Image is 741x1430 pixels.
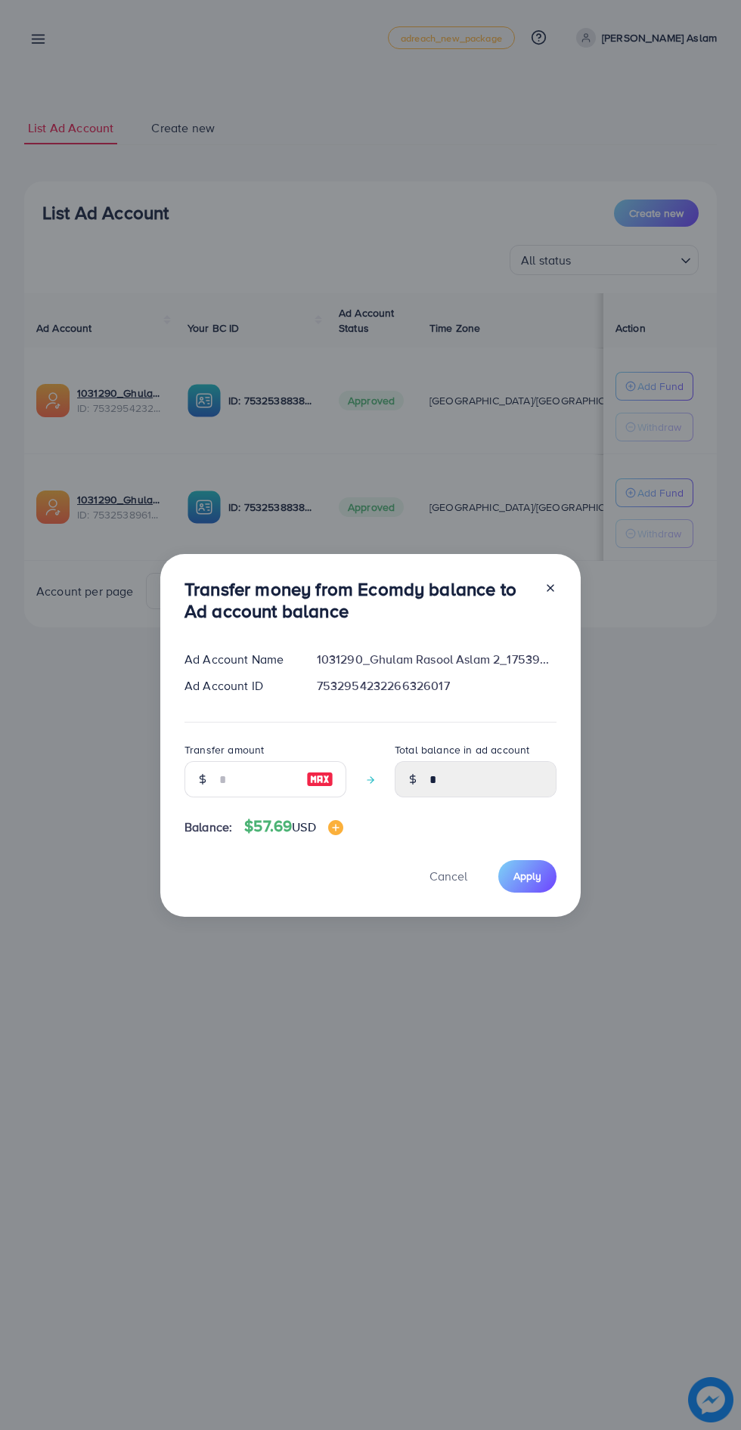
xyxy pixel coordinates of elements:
[244,817,343,836] h4: $57.69
[513,868,541,884] span: Apply
[184,578,532,622] h3: Transfer money from Ecomdy balance to Ad account balance
[395,742,529,757] label: Total balance in ad account
[429,868,467,884] span: Cancel
[411,860,486,893] button: Cancel
[328,820,343,835] img: image
[184,819,232,836] span: Balance:
[306,770,333,788] img: image
[184,742,264,757] label: Transfer amount
[305,651,569,668] div: 1031290_Ghulam Rasool Aslam 2_1753902599199
[292,819,315,835] span: USD
[172,651,305,668] div: Ad Account Name
[498,860,557,893] button: Apply
[305,677,569,695] div: 7532954232266326017
[172,677,305,695] div: Ad Account ID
